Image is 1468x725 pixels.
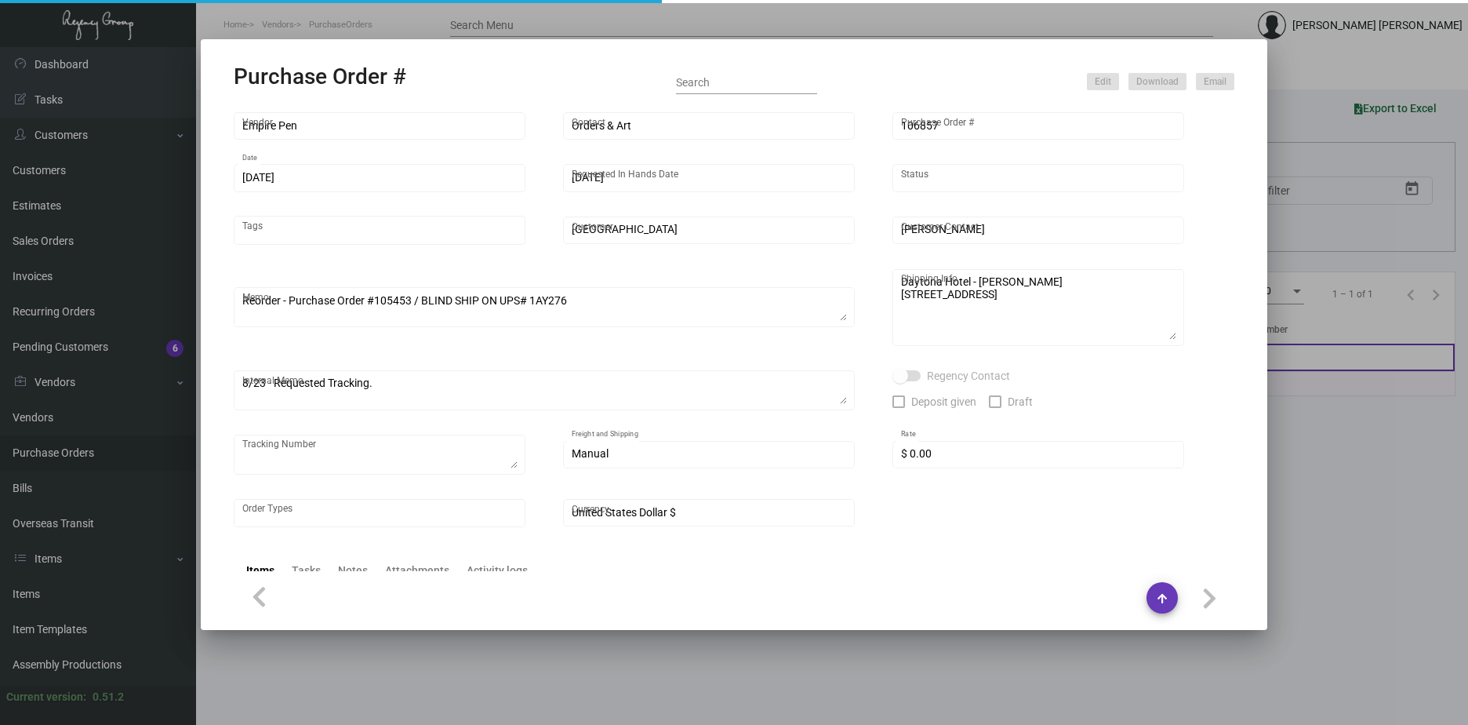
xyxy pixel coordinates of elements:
span: Edit [1095,75,1111,89]
span: Manual [572,447,609,460]
h2: Purchase Order # [234,64,406,90]
span: Draft [1008,392,1033,411]
div: Activity logs [467,563,528,579]
span: Download [1136,75,1179,89]
button: Edit [1087,73,1119,90]
div: Items [246,563,274,579]
button: Email [1196,73,1234,90]
div: Current version: [6,689,86,705]
button: Download [1128,73,1186,90]
div: 0.51.2 [93,689,124,705]
span: Deposit given [911,392,976,411]
span: Regency Contact [927,366,1010,385]
span: Email [1204,75,1226,89]
div: Attachments [385,563,449,579]
div: Tasks [292,563,321,579]
div: Notes [338,563,368,579]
